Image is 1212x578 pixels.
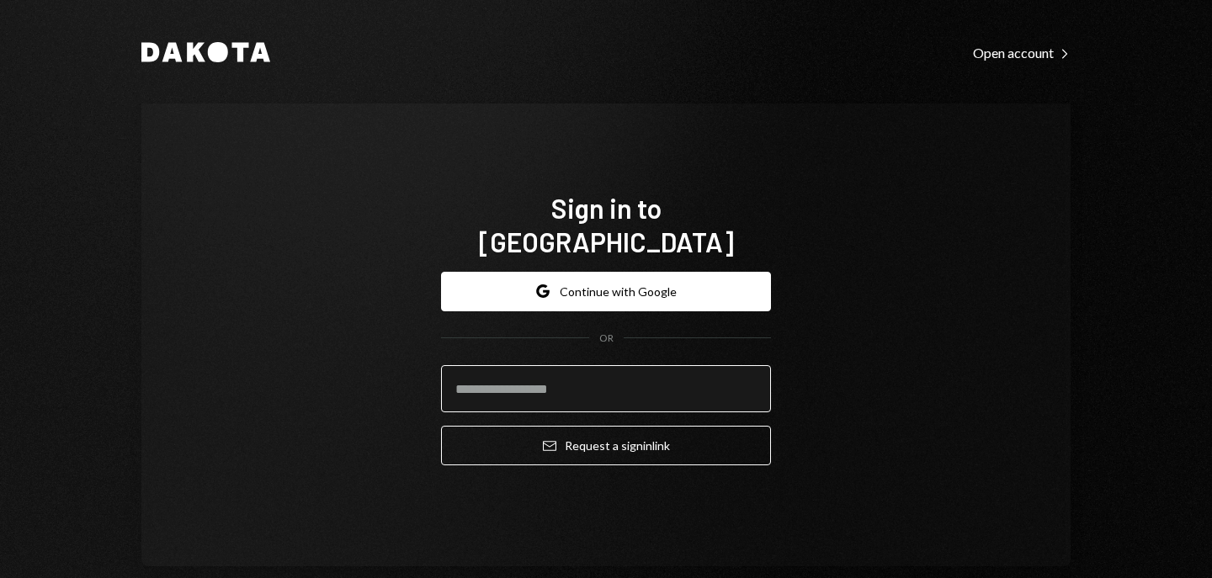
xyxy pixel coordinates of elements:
[441,272,771,311] button: Continue with Google
[441,191,771,258] h1: Sign in to [GEOGRAPHIC_DATA]
[973,43,1071,61] a: Open account
[441,426,771,465] button: Request a signinlink
[973,45,1071,61] div: Open account
[599,331,614,346] div: OR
